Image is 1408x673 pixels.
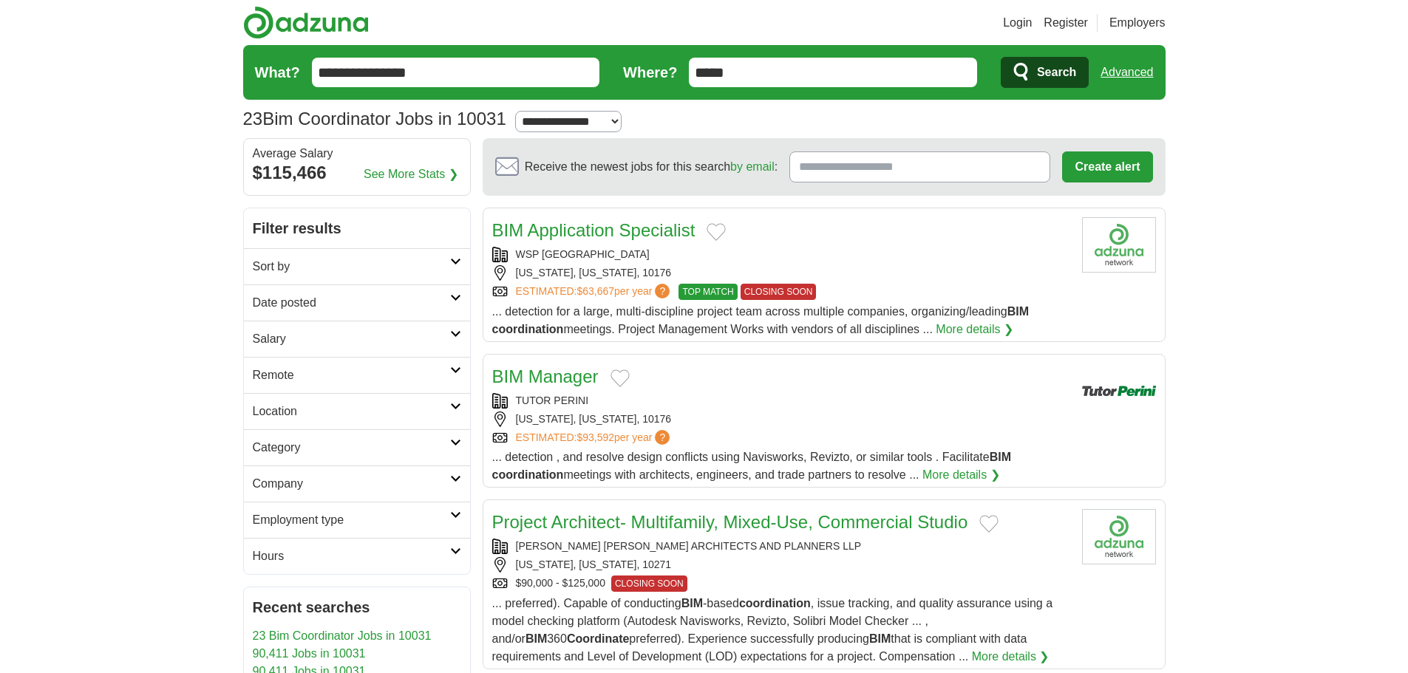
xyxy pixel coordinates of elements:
button: Add to favorite jobs [707,223,726,241]
div: [PERSON_NAME] [PERSON_NAME] ARCHITECTS AND PLANNERS LLP [492,539,1070,554]
span: TOP MATCH [679,284,737,300]
a: ESTIMATED:$93,592per year? [516,430,673,445]
a: Advanced [1101,58,1153,87]
a: More details ❯ [972,648,1050,666]
span: Search [1037,58,1076,87]
span: $93,592 [577,431,614,443]
a: More details ❯ [922,466,1000,484]
a: See More Stats ❯ [364,165,458,183]
span: ... detection for a large, multi-discipline project team across multiple companies, organizing/le... [492,305,1030,335]
h2: Category [253,439,450,457]
a: Employment type [244,502,470,538]
label: What? [255,61,300,83]
strong: coordination [492,323,564,335]
a: Salary [244,321,470,357]
a: Location [244,393,470,429]
strong: Coordinate [567,632,629,645]
div: $115,466 [253,160,461,186]
a: Company [244,465,470,502]
span: ? [655,430,670,445]
a: BIM Application Specialist [492,220,696,240]
span: CLOSING SOON [741,284,817,300]
a: BIM Manager [492,366,599,386]
span: ... detection , and resolve design conflicts using Navisworks, Revizto, or similar tools . Facili... [492,451,1012,481]
h2: Recent searches [253,596,461,618]
span: 23 [243,106,263,132]
a: 23 Bim Coordinator Jobs in 10031 [253,629,432,642]
h2: Company [253,475,450,493]
strong: BIM [681,597,703,609]
a: More details ❯ [936,321,1013,338]
span: CLOSING SOON [611,575,687,592]
button: Search [1001,57,1089,88]
a: Register [1044,14,1088,32]
h2: Salary [253,330,450,348]
label: Where? [623,61,677,83]
span: $63,667 [577,285,614,297]
strong: BIM [990,451,1011,463]
a: Remote [244,357,470,393]
a: WSP [GEOGRAPHIC_DATA] [516,248,650,260]
div: [US_STATE], [US_STATE], 10176 [492,411,1070,427]
a: Login [1003,14,1032,32]
a: Date posted [244,284,470,321]
a: Employers [1109,14,1166,32]
h2: Sort by [253,258,450,276]
h2: Remote [253,366,450,384]
span: ? [655,284,670,298]
a: ESTIMATED:$63,667per year? [516,284,673,300]
img: Tutor Perini Corporation logo [1082,363,1156,419]
a: Category [244,429,470,465]
a: Hours [244,538,470,574]
h2: Location [253,403,450,420]
h2: Filter results [244,208,470,248]
div: [US_STATE], [US_STATE], 10271 [492,557,1070,573]
strong: BIM [526,632,547,645]
button: Add to favorite jobs [979,515,999,533]
strong: BIM [869,632,891,645]
div: [US_STATE], [US_STATE], 10176 [492,265,1070,281]
a: Sort by [244,248,470,284]
img: WSP USA logo [1082,217,1156,273]
div: $90,000 - $125,000 [492,575,1070,592]
strong: BIM [1007,305,1029,318]
h2: Hours [253,547,450,565]
h2: Date posted [253,294,450,312]
h1: Bim Coordinator Jobs in 10031 [243,109,506,129]
button: Create alert [1062,151,1152,182]
a: Project Architect- Multifamily, Mixed-Use, Commercial Studio [492,512,968,532]
span: Receive the newest jobs for this search : [525,158,778,176]
a: TUTOR PERINI [516,394,589,406]
span: ... preferred). Capable of conducting -based , issue tracking, and quality assurance using a mode... [492,597,1053,663]
a: 90,411 Jobs in 10031 [253,647,366,660]
img: Company logo [1082,509,1156,564]
div: Average Salary [253,148,461,160]
img: Adzuna logo [243,6,369,39]
button: Add to favorite jobs [611,369,630,387]
strong: coordination [492,468,564,481]
strong: coordination [739,597,811,609]
h2: Employment type [253,511,450,529]
a: by email [730,160,775,173]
